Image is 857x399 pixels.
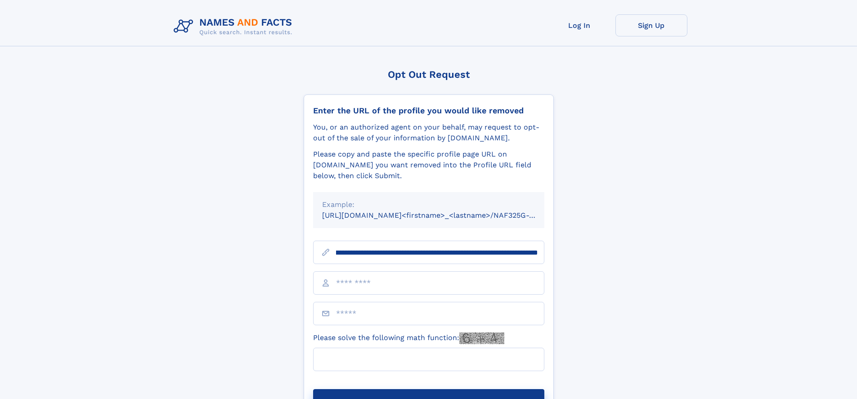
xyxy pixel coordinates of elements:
[313,106,544,116] div: Enter the URL of the profile you would like removed
[313,149,544,181] div: Please copy and paste the specific profile page URL on [DOMAIN_NAME] you want removed into the Pr...
[313,332,504,344] label: Please solve the following math function:
[313,122,544,143] div: You, or an authorized agent on your behalf, may request to opt-out of the sale of your informatio...
[304,69,554,80] div: Opt Out Request
[615,14,687,36] a: Sign Up
[170,14,300,39] img: Logo Names and Facts
[543,14,615,36] a: Log In
[322,199,535,210] div: Example:
[322,211,561,220] small: [URL][DOMAIN_NAME]<firstname>_<lastname>/NAF325G-xxxxxxxx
